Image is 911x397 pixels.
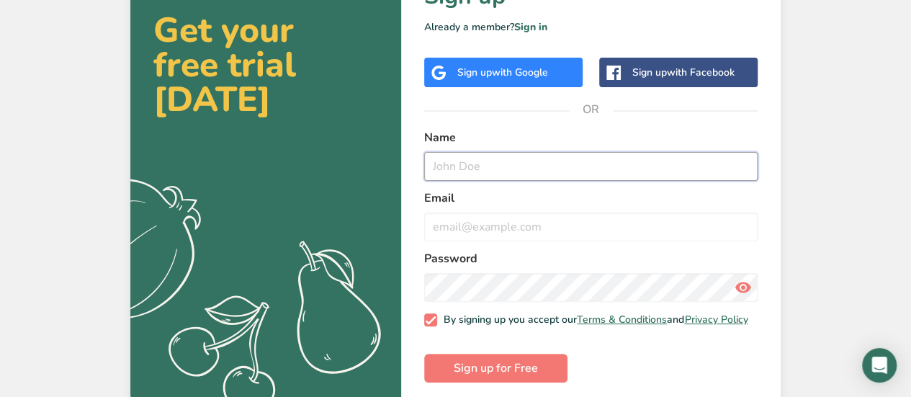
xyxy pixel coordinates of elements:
span: with Google [492,66,548,79]
a: Terms & Conditions [577,313,667,326]
span: By signing up you accept our and [437,313,748,326]
span: OR [570,88,613,131]
label: Email [424,189,758,207]
span: Sign up for Free [454,360,538,377]
span: with Facebook [667,66,735,79]
input: John Doe [424,152,758,181]
div: Sign up [632,65,735,80]
p: Already a member? [424,19,758,35]
input: email@example.com [424,213,758,241]
a: Sign in [514,20,547,34]
a: Privacy Policy [684,313,748,326]
label: Password [424,250,758,267]
label: Name [424,129,758,146]
div: Sign up [457,65,548,80]
button: Sign up for Free [424,354,567,383]
div: Open Intercom Messenger [862,348,897,383]
h2: Get your free trial [DATE] [153,13,378,117]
